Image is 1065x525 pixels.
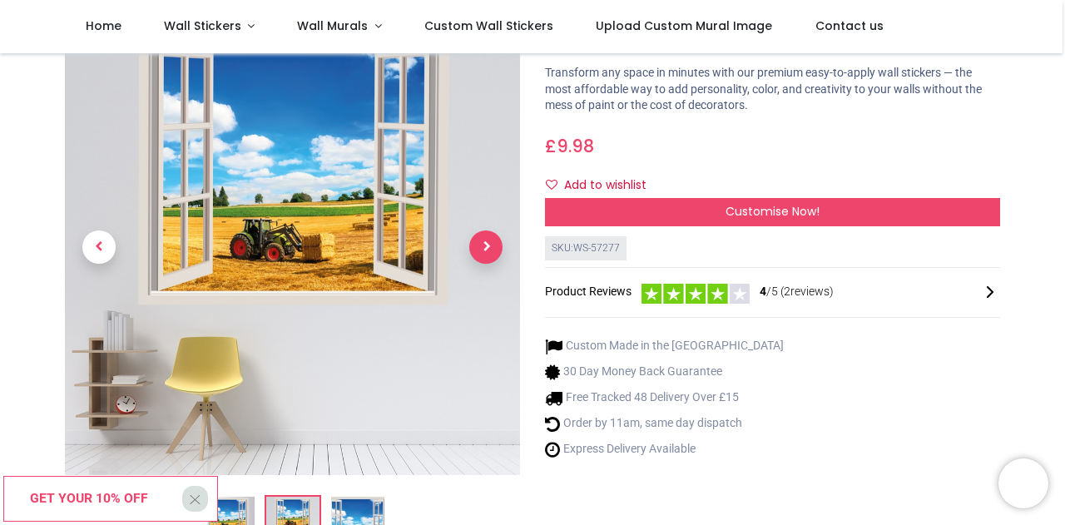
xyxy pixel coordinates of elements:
[164,17,241,34] span: Wall Stickers
[545,338,784,355] li: Custom Made in the [GEOGRAPHIC_DATA]
[998,458,1048,508] iframe: Brevo live chat
[86,17,121,34] span: Home
[545,134,594,158] span: £
[815,17,884,34] span: Contact us
[545,415,784,433] li: Order by 11am, same day dispatch
[545,389,784,407] li: Free Tracked 48 Delivery Over £15
[424,17,553,34] span: Custom Wall Stickers
[760,285,766,298] span: 4
[546,179,557,191] i: Add to wishlist
[297,17,368,34] span: Wall Murals
[65,20,520,475] img: WS-57277-02
[726,203,820,220] span: Customise Now!
[469,230,503,264] span: Next
[596,17,772,34] span: Upload Custom Mural Image
[82,230,116,264] span: Previous
[760,284,834,300] span: /5 ( 2 reviews)
[545,171,661,200] button: Add to wishlistAdd to wishlist
[452,88,520,407] a: Next
[545,441,784,458] li: Express Delivery Available
[557,134,594,158] span: 9.98
[545,236,627,260] div: SKU: WS-57277
[65,88,133,407] a: Previous
[545,65,1000,114] p: Transform any space in minutes with our premium easy-to-apply wall stickers — the most affordable...
[545,281,1000,304] div: Product Reviews
[545,364,784,381] li: 30 Day Money Back Guarantee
